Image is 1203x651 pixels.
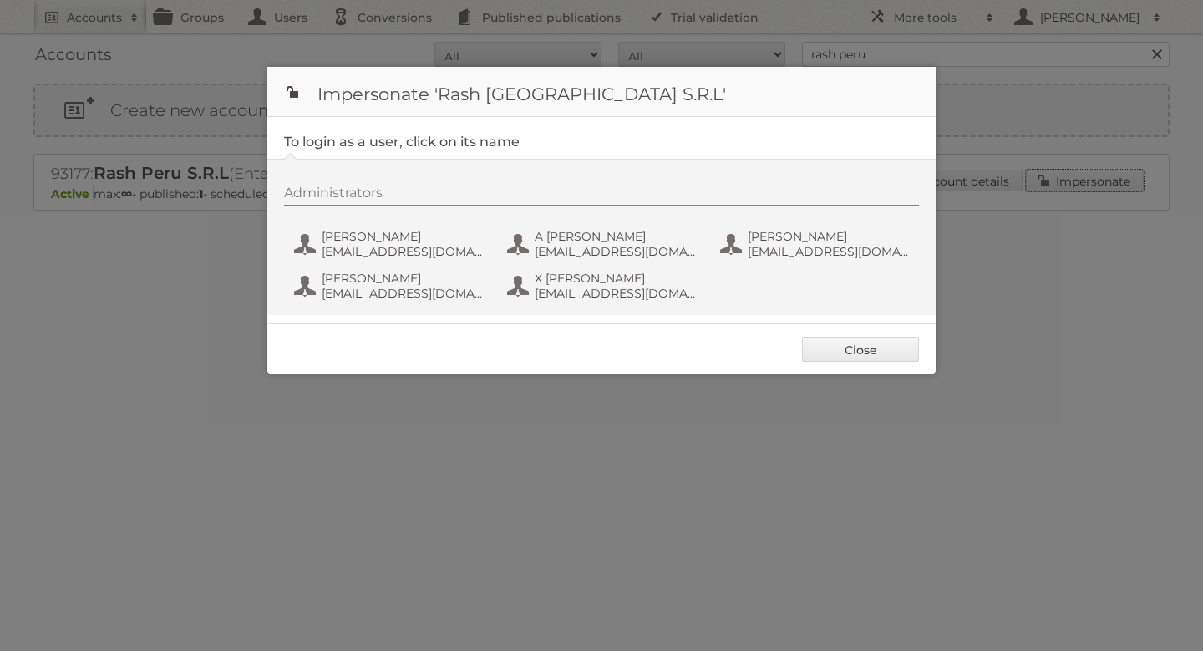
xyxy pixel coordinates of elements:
h1: Impersonate 'Rash [GEOGRAPHIC_DATA] S.R.L' [267,67,936,117]
span: X [PERSON_NAME] [535,271,697,286]
span: [EMAIL_ADDRESS][DOMAIN_NAME] [322,286,484,301]
button: A [PERSON_NAME] [EMAIL_ADDRESS][DOMAIN_NAME] [505,227,702,261]
a: Close [802,337,919,362]
span: [EMAIL_ADDRESS][DOMAIN_NAME] [322,244,484,259]
span: [PERSON_NAME] [748,229,910,244]
span: A [PERSON_NAME] [535,229,697,244]
legend: To login as a user, click on its name [284,134,520,150]
button: X [PERSON_NAME] [EMAIL_ADDRESS][DOMAIN_NAME] [505,269,702,303]
button: [PERSON_NAME] [EMAIL_ADDRESS][DOMAIN_NAME] [292,269,489,303]
span: [PERSON_NAME] [322,229,484,244]
div: Administrators [284,185,919,206]
button: [PERSON_NAME] [EMAIL_ADDRESS][DOMAIN_NAME] [718,227,915,261]
button: [PERSON_NAME] [EMAIL_ADDRESS][DOMAIN_NAME] [292,227,489,261]
span: [EMAIL_ADDRESS][DOMAIN_NAME] [748,244,910,259]
span: [EMAIL_ADDRESS][DOMAIN_NAME] [535,244,697,259]
span: [PERSON_NAME] [322,271,484,286]
span: [EMAIL_ADDRESS][DOMAIN_NAME] [535,286,697,301]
